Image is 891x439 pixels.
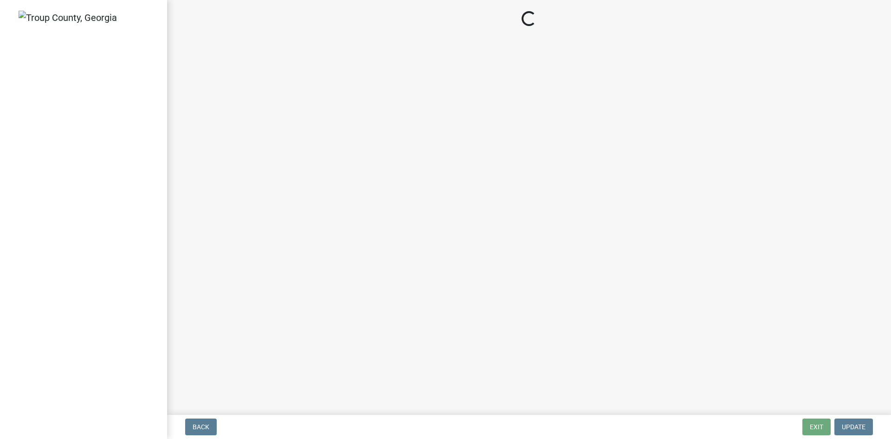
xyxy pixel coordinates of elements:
[193,423,209,431] span: Back
[842,423,865,431] span: Update
[834,419,873,435] button: Update
[185,419,217,435] button: Back
[19,11,117,25] img: Troup County, Georgia
[802,419,831,435] button: Exit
